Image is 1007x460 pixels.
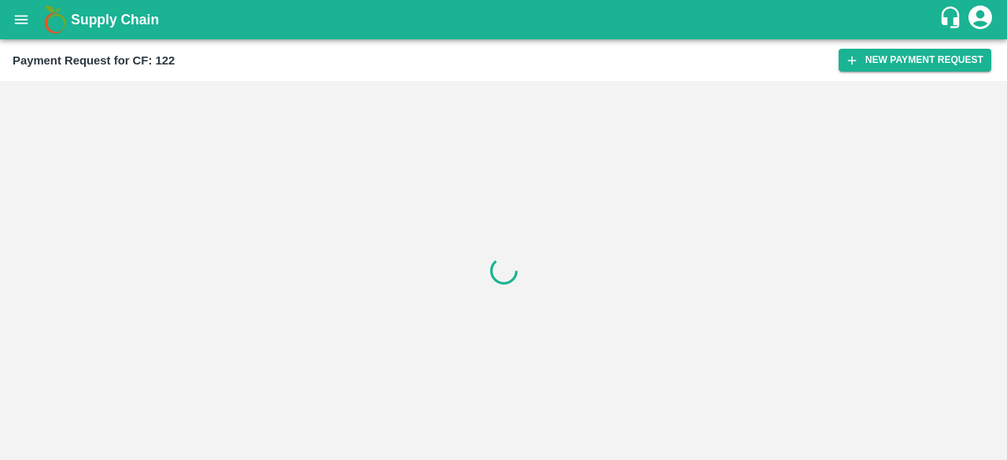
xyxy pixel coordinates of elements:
[966,3,994,36] div: account of current user
[71,9,939,31] a: Supply Chain
[3,2,39,38] button: open drawer
[71,12,159,28] b: Supply Chain
[839,49,991,72] button: New Payment Request
[13,54,175,67] b: Payment Request for CF: 122
[939,6,966,34] div: customer-support
[39,4,71,35] img: logo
